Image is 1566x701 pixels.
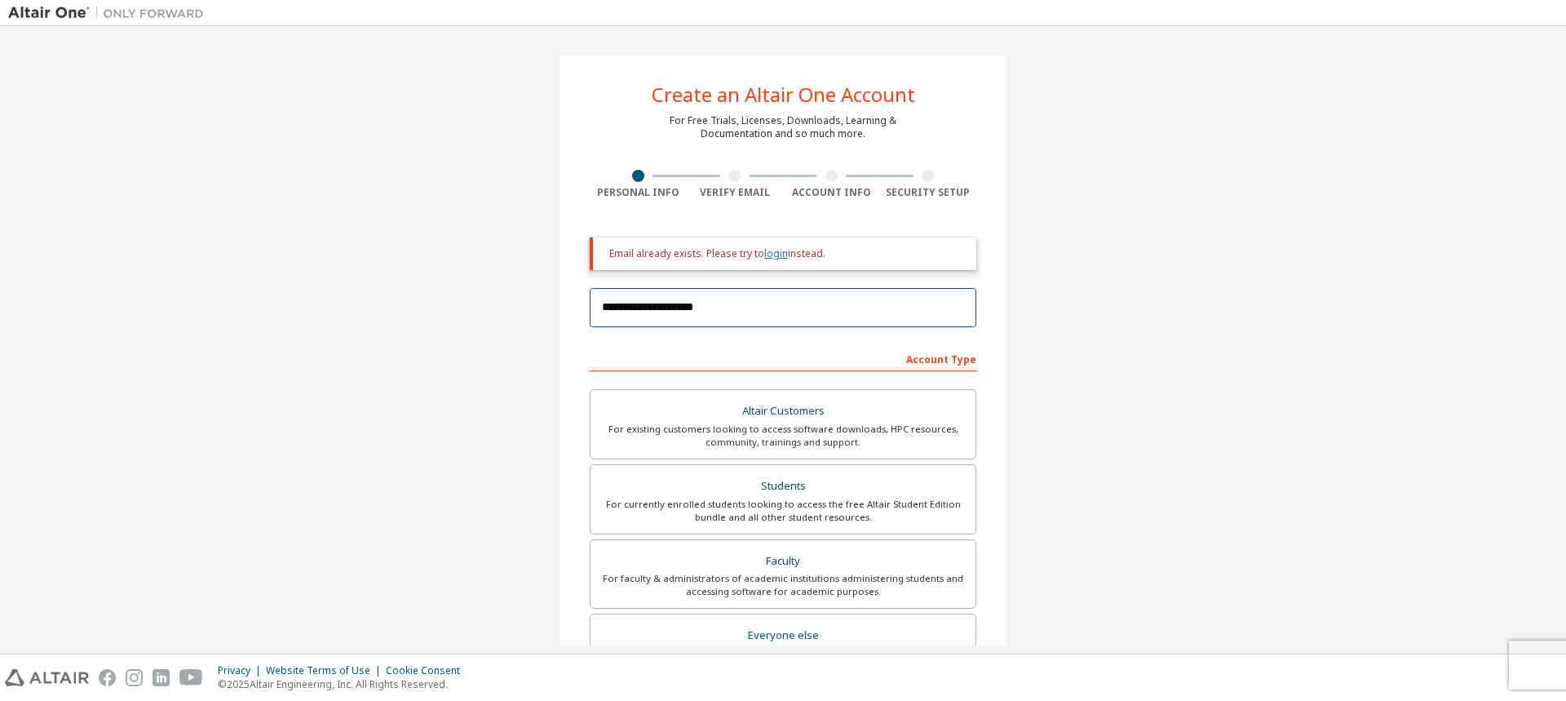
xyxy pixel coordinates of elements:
img: altair_logo.svg [5,669,89,686]
p: © 2025 Altair Engineering, Inc. All Rights Reserved. [218,677,470,691]
img: youtube.svg [179,669,203,686]
div: Account Info [783,186,880,199]
div: Security Setup [880,186,977,199]
div: For currently enrolled students looking to access the free Altair Student Edition bundle and all ... [600,498,966,524]
div: Website Terms of Use [266,664,386,677]
div: For faculty & administrators of academic institutions administering students and accessing softwa... [600,572,966,598]
a: login [764,246,788,260]
div: Privacy [218,664,266,677]
div: Students [600,475,966,498]
div: Faculty [600,550,966,573]
div: Everyone else [600,624,966,647]
div: Altair Customers [600,400,966,423]
div: Create an Altair One Account [652,85,915,104]
div: Verify Email [687,186,784,199]
img: Altair One [8,5,212,21]
div: Account Type [590,345,976,371]
div: For existing customers looking to access software downloads, HPC resources, community, trainings ... [600,423,966,449]
div: Cookie Consent [386,664,470,677]
div: For Free Trials, Licenses, Downloads, Learning & Documentation and so much more. [670,114,896,140]
img: linkedin.svg [153,669,170,686]
img: instagram.svg [126,669,143,686]
img: facebook.svg [99,669,116,686]
div: Personal Info [590,186,687,199]
div: Email already exists. Please try to instead. [609,247,963,260]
